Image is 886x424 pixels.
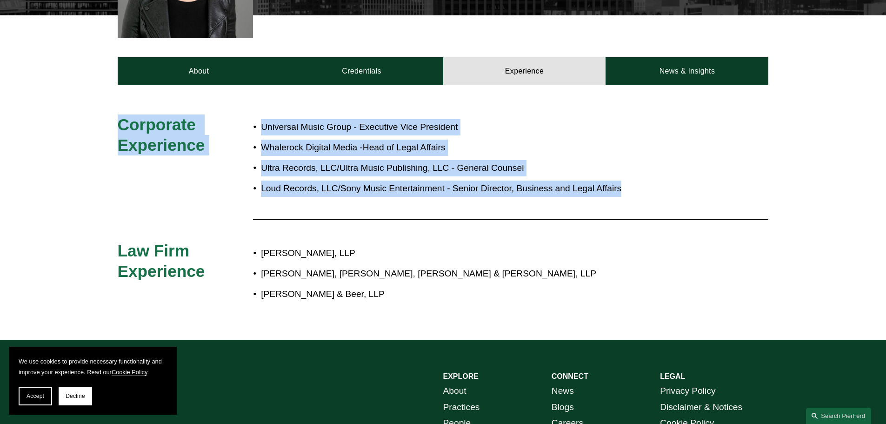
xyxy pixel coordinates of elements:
a: About [443,383,466,399]
strong: CONNECT [552,372,588,380]
span: Corporate Experience [118,115,205,154]
a: Privacy Policy [660,383,715,399]
p: We use cookies to provide necessary functionality and improve your experience. Read our . [19,356,167,377]
p: Universal Music Group - Executive Vice President [261,119,687,135]
a: Credentials [280,57,443,85]
a: Search this site [806,408,871,424]
a: News & Insights [606,57,768,85]
strong: LEGAL [660,372,685,380]
a: Practices [443,399,480,416]
section: Cookie banner [9,347,177,415]
a: Disclaimer & Notices [660,399,742,416]
button: Accept [19,387,52,405]
a: Cookie Policy [112,369,147,376]
strong: EXPLORE [443,372,479,380]
p: Ultra Records, LLC/Ultra Music Publishing, LLC - General Counsel [261,160,687,176]
span: Law Firm Experience [118,242,205,280]
p: Loud Records, LLC/Sony Music Entertainment - Senior Director, Business and Legal Affairs [261,181,687,197]
span: Accept [27,393,44,399]
p: [PERSON_NAME], LLP [261,245,687,262]
a: About [118,57,280,85]
a: Experience [443,57,606,85]
span: Decline [66,393,85,399]
p: [PERSON_NAME], [PERSON_NAME], [PERSON_NAME] & [PERSON_NAME], LLP [261,266,687,282]
button: Decline [59,387,92,405]
p: [PERSON_NAME] & Beer, LLP [261,286,687,303]
a: Blogs [552,399,574,416]
p: Whalerock Digital Media -Head of Legal Affairs [261,140,687,156]
a: News [552,383,574,399]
